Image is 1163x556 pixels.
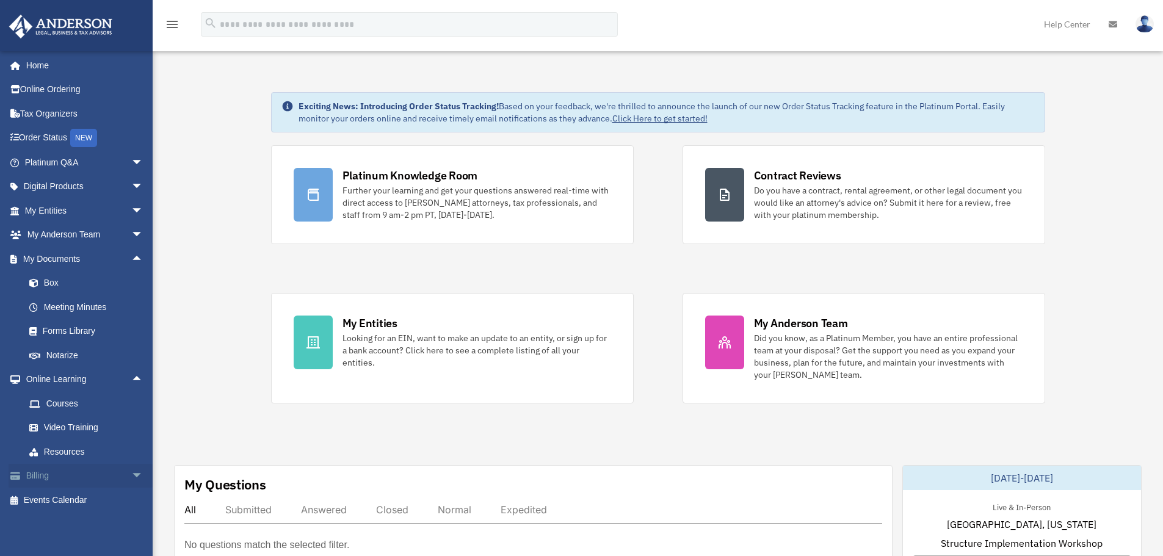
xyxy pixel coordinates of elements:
i: search [204,16,217,30]
span: arrow_drop_up [131,367,156,392]
a: Notarize [17,343,162,367]
div: My Anderson Team [754,316,848,331]
span: arrow_drop_down [131,464,156,489]
a: Platinum Q&Aarrow_drop_down [9,150,162,175]
strong: Exciting News: Introducing Order Status Tracking! [299,101,499,112]
a: Forms Library [17,319,162,344]
span: arrow_drop_down [131,175,156,200]
a: Click Here to get started! [612,113,708,124]
p: No questions match the selected filter. [184,536,349,554]
a: My Entitiesarrow_drop_down [9,198,162,223]
span: arrow_drop_down [131,198,156,223]
a: My Anderson Teamarrow_drop_down [9,223,162,247]
span: [GEOGRAPHIC_DATA], [US_STATE] [947,517,1096,532]
a: Meeting Minutes [17,295,162,319]
div: Based on your feedback, we're thrilled to announce the launch of our new Order Status Tracking fe... [299,100,1035,125]
a: Billingarrow_drop_down [9,464,162,488]
a: Resources [17,439,162,464]
a: Digital Productsarrow_drop_down [9,175,162,199]
div: Normal [438,504,471,516]
div: Expedited [501,504,547,516]
a: Online Ordering [9,78,162,102]
a: Home [9,53,156,78]
a: Courses [17,391,162,416]
i: menu [165,17,179,32]
div: Did you know, as a Platinum Member, you have an entire professional team at your disposal? Get th... [754,332,1023,381]
div: [DATE]-[DATE] [903,466,1141,490]
a: menu [165,21,179,32]
a: Order StatusNEW [9,126,162,151]
a: Online Learningarrow_drop_up [9,367,162,392]
span: arrow_drop_down [131,223,156,248]
a: Video Training [17,416,162,440]
a: My Documentsarrow_drop_up [9,247,162,271]
img: User Pic [1136,15,1154,33]
a: My Anderson Team Did you know, as a Platinum Member, you have an entire professional team at your... [683,293,1045,403]
div: Do you have a contract, rental agreement, or other legal document you would like an attorney's ad... [754,184,1023,221]
div: Closed [376,504,408,516]
a: Tax Organizers [9,101,162,126]
div: Contract Reviews [754,168,841,183]
div: Looking for an EIN, want to make an update to an entity, or sign up for a bank account? Click her... [342,332,611,369]
div: Submitted [225,504,272,516]
a: Box [17,271,162,295]
div: NEW [70,129,97,147]
a: Platinum Knowledge Room Further your learning and get your questions answered real-time with dire... [271,145,634,244]
a: Contract Reviews Do you have a contract, rental agreement, or other legal document you would like... [683,145,1045,244]
div: Platinum Knowledge Room [342,168,478,183]
div: All [184,504,196,516]
a: Events Calendar [9,488,162,512]
span: arrow_drop_up [131,247,156,272]
div: My Questions [184,475,266,494]
img: Anderson Advisors Platinum Portal [5,15,116,38]
span: Structure Implementation Workshop [941,536,1103,551]
div: Further your learning and get your questions answered real-time with direct access to [PERSON_NAM... [342,184,611,221]
div: Live & In-Person [983,500,1060,513]
span: arrow_drop_down [131,150,156,175]
div: My Entities [342,316,397,331]
a: My Entities Looking for an EIN, want to make an update to an entity, or sign up for a bank accoun... [271,293,634,403]
div: Answered [301,504,347,516]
